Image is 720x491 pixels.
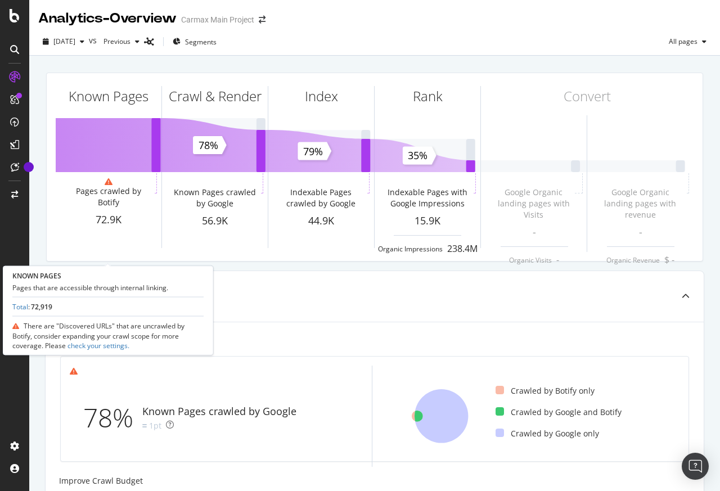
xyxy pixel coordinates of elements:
[59,475,690,487] div: Improve Crawl Budget
[664,33,711,51] button: All pages
[170,187,259,209] div: Known Pages crawled by Google
[12,302,52,312] div: :
[24,162,34,172] div: Tooltip anchor
[496,385,595,397] div: Crawled by Botify only
[12,271,204,281] div: KNOWN PAGES
[169,87,262,106] div: Crawl & Render
[83,399,142,436] div: 78%
[375,214,480,228] div: 15.9K
[142,424,147,427] img: Equal
[496,407,622,418] div: Crawled by Google and Botify
[259,16,265,24] div: arrow-right-arrow-left
[185,37,217,47] span: Segments
[305,87,338,106] div: Index
[53,37,75,46] span: 2025 Oct. 12th
[268,214,374,228] div: 44.9K
[56,213,161,227] div: 72.9K
[142,404,296,419] div: Known Pages crawled by Google
[99,33,144,51] button: Previous
[378,244,443,254] div: Organic Impressions
[66,340,129,350] a: check your settings.
[383,187,471,209] div: Indexable Pages with Google Impressions
[664,37,697,46] span: All pages
[12,321,184,350] span: There are "Discovered URLs" that are uncrawled by Botify, consider expanding your crawl scope for...
[447,242,478,255] div: 238.4M
[149,420,161,431] div: 1pt
[682,453,709,480] div: Open Intercom Messenger
[181,14,254,25] div: Carmax Main Project
[162,214,268,228] div: 56.9K
[31,302,52,312] span: 72,919
[168,33,221,51] button: Segments
[38,9,177,28] div: Analytics - Overview
[89,35,99,46] span: vs
[496,428,599,439] div: Crawled by Google only
[277,187,365,209] div: Indexable Pages crawled by Google
[99,37,130,46] span: Previous
[69,87,148,106] div: Known Pages
[64,186,152,208] div: Pages crawled by Botify
[12,302,28,312] a: Total
[413,87,443,106] div: Rank
[12,283,204,292] div: Pages that are accessible through internal linking.
[38,33,89,51] button: [DATE]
